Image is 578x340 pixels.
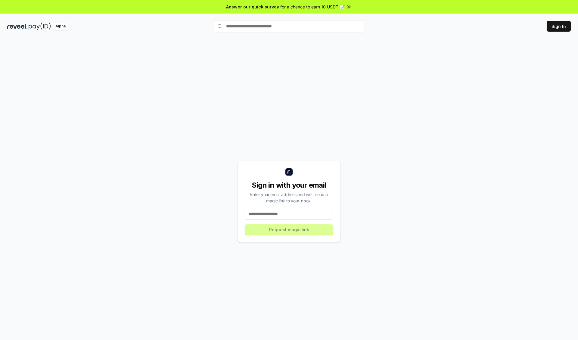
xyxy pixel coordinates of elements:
div: Alpha [52,23,69,30]
span: for a chance to earn 10 USDT 📝 [280,4,345,10]
img: reveel_dark [7,23,27,30]
div: Sign in with your email [245,180,333,190]
button: Sign In [547,21,571,32]
img: pay_id [29,23,51,30]
span: Answer our quick survey [226,4,279,10]
img: logo_small [285,168,293,176]
div: Enter your email address and we’ll send a magic link to your inbox. [245,191,333,204]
